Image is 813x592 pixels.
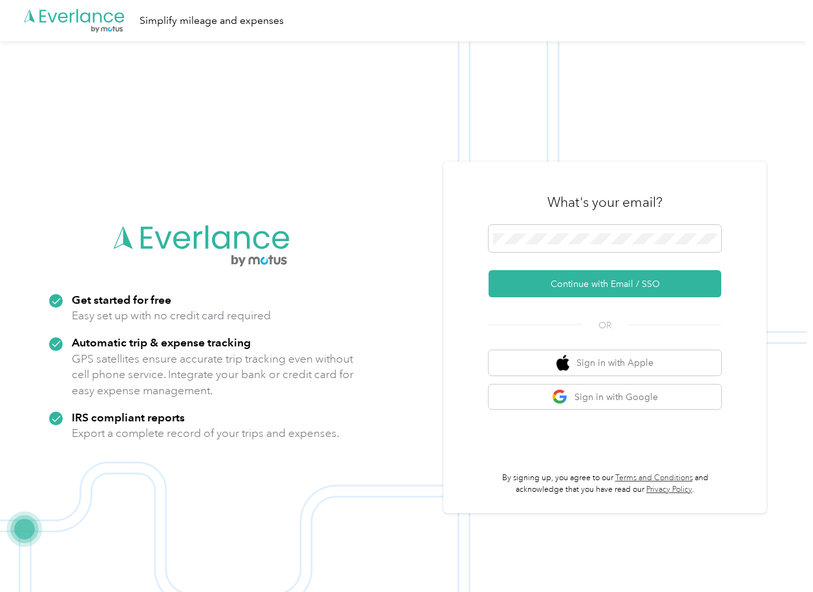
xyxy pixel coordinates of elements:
img: google logo [552,389,568,405]
button: apple logoSign in with Apple [489,350,721,375]
strong: IRS compliant reports [72,410,185,424]
iframe: Everlance-gr Chat Button Frame [741,520,813,592]
span: OR [582,319,628,332]
p: By signing up, you agree to our and acknowledge that you have read our . [489,472,721,495]
a: Privacy Policy [646,485,692,494]
div: Simplify mileage and expenses [140,13,284,29]
p: Export a complete record of your trips and expenses. [72,425,339,441]
a: Terms and Conditions [615,473,693,483]
button: Continue with Email / SSO [489,270,721,297]
img: apple logo [556,355,569,371]
button: google logoSign in with Google [489,385,721,410]
p: GPS satellites ensure accurate trip tracking even without cell phone service. Integrate your bank... [72,351,354,399]
strong: Automatic trip & expense tracking [72,335,251,349]
strong: Get started for free [72,293,171,306]
p: Easy set up with no credit card required [72,308,271,324]
h3: What's your email? [547,193,662,211]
